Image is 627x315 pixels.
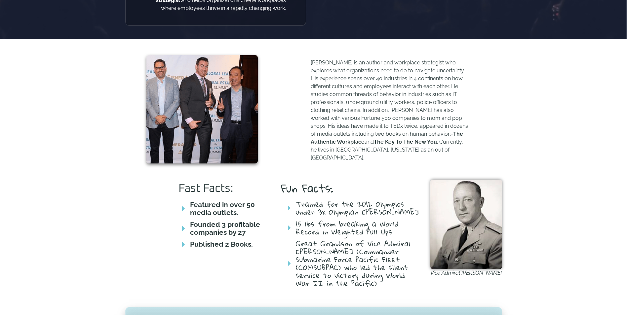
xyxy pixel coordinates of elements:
b: The Authentic Workplace [311,131,463,145]
b: Featured in over 50 media outlets. [190,200,255,217]
span: 15 lbs from breaking a World Record in Weighted Pull Ups [294,220,420,236]
b: Published 2 Books. [190,240,253,248]
span: Trained for the 2012 Olympics under 3x Olympian [PERSON_NAME] [294,200,420,216]
span: Great Grandson of Vice Admiral [PERSON_NAME] (Commander Submarine Force Pacific Fleet (COMSUBPAC)... [294,240,420,287]
h2: Fun Facts: [281,183,420,193]
b: Founded 3 profitable companies by 27 [190,220,260,236]
figcaption: Vice Admiral [PERSON_NAME] [430,269,502,277]
p: [PERSON_NAME] is an author and workplace strategist who explores what organizations need to do to... [311,59,469,162]
b: The Key To The New You [374,139,437,145]
h2: Fast Facts: [178,183,268,194]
